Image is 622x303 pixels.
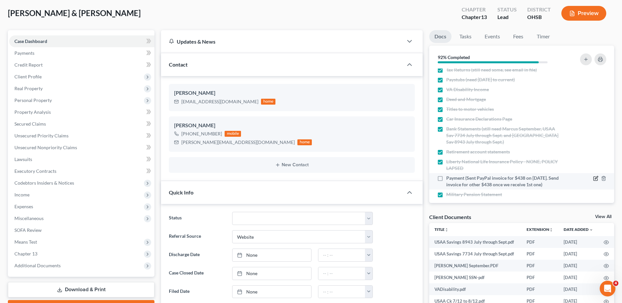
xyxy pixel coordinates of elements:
a: None [232,286,311,298]
label: Status [166,212,229,225]
td: VADisability.pdf [429,283,521,295]
a: Docs [429,30,451,43]
strong: 92% Completed [438,54,470,60]
span: Credit Report [14,62,43,68]
div: OHSB [527,13,551,21]
td: [DATE] [558,283,598,295]
input: -- : -- [318,267,365,280]
span: Car Insurance Declarations Page [446,116,512,122]
div: [PERSON_NAME] [174,89,410,97]
a: Payments [9,47,154,59]
span: Client Profile [14,74,42,79]
a: SOFA Review [9,224,154,236]
span: Military Pension Statement [446,191,502,198]
span: Liberty National Life Insurance Policy - NONE, POLICY LAPSED [446,158,562,172]
td: [PERSON_NAME] September.PDF [429,260,521,272]
a: Download & Print [8,282,154,297]
span: Additional Documents [14,263,61,268]
span: 13 [481,14,487,20]
span: SOFA Review [14,227,42,233]
button: Preview [561,6,606,21]
div: [PERSON_NAME][EMAIL_ADDRESS][DOMAIN_NAME] [181,139,295,146]
a: None [232,267,311,280]
td: PDF [521,248,558,260]
span: Secured Claims [14,121,46,127]
td: USAA Savings 7734 July through Sept.pdf [429,248,521,260]
span: 4 [613,281,618,286]
a: Lawsuits [9,153,154,165]
div: home [297,139,312,145]
a: Fees [508,30,529,43]
div: Chapter [462,6,487,13]
span: Deed and Mortgage [446,96,486,103]
a: Events [479,30,505,43]
div: Updates & News [169,38,395,45]
button: New Contact [174,162,410,168]
a: None [232,249,311,261]
td: [DATE] [558,260,598,272]
div: Chapter [462,13,487,21]
div: District [527,6,551,13]
a: Titleunfold_more [434,227,449,232]
input: -- : -- [318,249,365,261]
a: Unsecured Priority Claims [9,130,154,142]
label: Case Closed Date [166,267,229,280]
label: Discharge Date [166,249,229,262]
a: Extensionunfold_more [527,227,553,232]
td: [DATE] [558,236,598,248]
td: PDF [521,272,558,283]
td: PDF [521,236,558,248]
span: Case Dashboard [14,38,47,44]
span: Codebtors Insiders & Notices [14,180,74,186]
td: [PERSON_NAME] SSN-pdf [429,272,521,283]
div: [PERSON_NAME] [174,122,410,130]
span: Miscellaneous [14,215,44,221]
span: Bank Statements (still need Marcus September, USAA Sav 7734 July through Sept. and [GEOGRAPHIC_DA... [446,126,562,145]
span: Expenses [14,204,33,209]
a: Tasks [454,30,477,43]
input: -- : -- [318,286,365,298]
span: Executory Contracts [14,168,56,174]
span: Tax Returns (still need some, see email in file) [446,67,537,73]
a: Case Dashboard [9,35,154,47]
span: Lawsuits [14,156,32,162]
a: Date Added expand_more [564,227,593,232]
span: Chapter 13 [14,251,37,256]
td: [DATE] [558,272,598,283]
span: Unsecured Nonpriority Claims [14,145,77,150]
div: Client Documents [429,213,471,220]
div: mobile [225,131,241,137]
a: Credit Report [9,59,154,71]
td: [DATE] [558,248,598,260]
div: [PHONE_NUMBER] [181,131,222,137]
a: Unsecured Nonpriority Claims [9,142,154,153]
span: VA Disability Income [446,86,489,93]
span: Unsecured Priority Claims [14,133,69,138]
iframe: Intercom live chat [600,281,615,296]
i: expand_more [589,228,593,232]
a: Secured Claims [9,118,154,130]
span: Titles to motor vehicles [446,106,494,112]
a: View All [595,214,612,219]
span: Means Test [14,239,37,245]
span: Payment (Sent PayPal invoice for $438 on [DATE]. Send invoice for other $438 once we receive 1st ... [446,175,562,188]
div: Lead [497,13,517,21]
span: Retirement account statements [446,149,510,155]
td: PDF [521,260,558,272]
span: Income [14,192,30,197]
div: home [261,99,275,105]
span: [PERSON_NAME] & [PERSON_NAME] [8,8,141,18]
span: Payments [14,50,34,56]
a: Executory Contracts [9,165,154,177]
label: Filed Date [166,285,229,298]
td: PDF [521,283,558,295]
label: Referral Source [166,230,229,243]
i: unfold_more [549,228,553,232]
span: Real Property [14,86,43,91]
span: Property Analysis [14,109,51,115]
td: USAA Savings 8943 July through Sept.pdf [429,236,521,248]
span: Paystubs (need [DATE] to current) [446,76,515,83]
span: Contact [169,61,188,68]
span: Quick Info [169,189,193,195]
i: unfold_more [445,228,449,232]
